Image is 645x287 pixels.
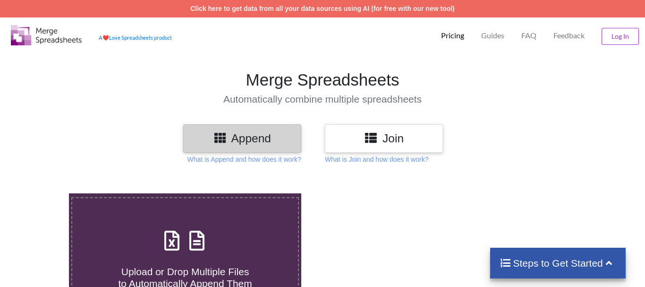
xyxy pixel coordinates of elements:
[190,5,455,12] a: Click here to get data from all your data sources using AI (for free with our new tool)
[602,28,639,45] button: Log In
[481,31,504,41] p: Guides
[325,155,428,164] p: What is Join and how does it work?
[99,35,172,41] a: AheartLove Spreadsheets product
[187,155,301,164] p: What is Append and how does it work?
[11,25,82,45] img: Logo.png
[500,257,616,269] h4: Steps to Get Started
[553,32,585,39] span: Feedback
[332,131,436,145] h3: Join
[102,35,109,41] span: heart
[521,31,536,41] p: FAQ
[190,131,294,145] h3: Append
[441,31,464,41] p: Pricing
